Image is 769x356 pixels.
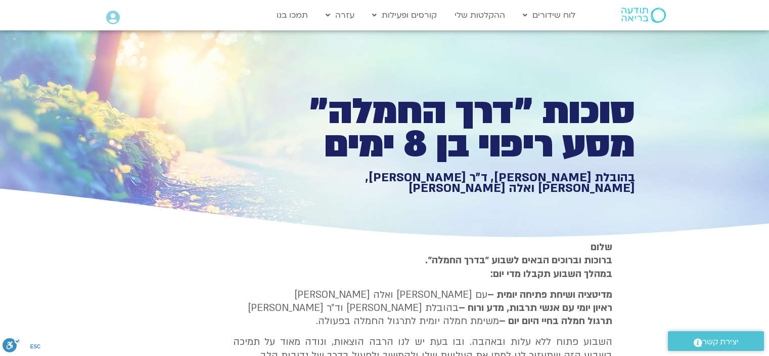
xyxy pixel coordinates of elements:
[459,301,612,314] b: ראיון יומי עם אנשי תרבות, מדע ורוח –
[367,6,442,25] a: קורסים ופעילות
[449,6,510,25] a: ההקלטות שלי
[591,241,612,254] strong: שלום
[285,95,635,162] h1: סוכות ״דרך החמלה״ מסע ריפוי בן 8 ימים
[285,172,635,194] h1: בהובלת [PERSON_NAME], ד״ר [PERSON_NAME], [PERSON_NAME] ואלה [PERSON_NAME]
[487,288,612,301] strong: מדיטציה ושיחת פתיחה יומית –
[425,254,612,280] strong: ברוכות וברוכים הבאים לשבוע ״בדרך החמלה״. במהלך השבוע תקבלו מדי יום:
[621,8,666,23] img: תודעה בריאה
[321,6,359,25] a: עזרה
[518,6,580,25] a: לוח שידורים
[702,335,739,349] span: יצירת קשר
[233,288,612,328] p: עם [PERSON_NAME] ואלה [PERSON_NAME] בהובלת [PERSON_NAME] וד״ר [PERSON_NAME] משימת חמלה יומית לתרג...
[499,314,612,328] b: תרגול חמלה בחיי היום יום –
[272,6,313,25] a: תמכו בנו
[668,331,764,351] a: יצירת קשר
